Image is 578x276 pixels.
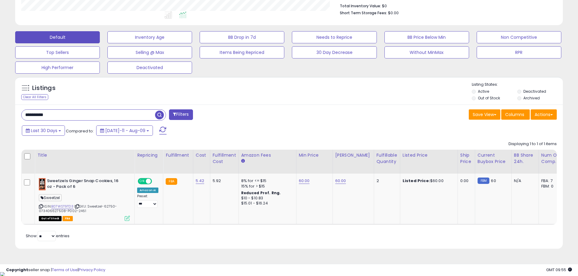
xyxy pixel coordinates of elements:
div: seller snap | | [6,267,105,273]
span: Sweetzel [39,194,62,201]
div: Min Price [299,152,330,158]
label: Active [478,89,489,94]
div: $10 - $10.83 [241,196,292,201]
button: Actions [531,109,557,120]
b: Short Term Storage Fees: [340,10,387,15]
button: Columns [501,109,530,120]
label: Out of Stock [478,95,500,101]
img: 41LqidS7z8L._SL40_.jpg [39,178,46,190]
button: High Performer [15,62,100,74]
div: Title [37,152,132,158]
div: Listed Price [403,152,455,158]
span: Last 30 Days [31,128,57,134]
div: Clear All Filters [21,94,48,100]
div: ASIN: [39,178,130,220]
button: RPR [477,46,561,58]
span: | SKU: Sweetzel-62750-073406627508-P002-2461 [39,204,117,213]
span: ON [138,179,146,184]
button: Items Being Repriced [200,46,284,58]
b: Total Inventory Value: [340,3,381,8]
button: Deactivated [107,62,192,74]
div: $60.00 [403,178,453,184]
span: All listings that are currently out of stock and unavailable for purchase on Amazon [39,216,62,221]
div: Num of Comp. [541,152,563,165]
div: Current Buybox Price [478,152,509,165]
span: [DATE]-11 - Aug-09 [105,128,145,134]
h5: Listings [32,84,56,92]
div: 5.92 [213,178,234,184]
label: Archived [523,95,540,101]
div: 15% for > $15 [241,184,292,189]
span: $0.00 [388,10,399,16]
button: Inventory Age [107,31,192,43]
div: Preset: [137,194,158,208]
div: 8% for <= $15 [241,178,292,184]
small: FBA [166,178,177,185]
span: Show: entries [26,233,69,239]
button: Non Competitive [477,31,561,43]
button: BB Drop in 7d [200,31,284,43]
span: Compared to: [66,128,94,134]
div: Amazon AI [137,188,158,193]
div: Ship Price [460,152,472,165]
li: $0 [340,2,552,9]
a: 60.00 [299,178,310,184]
a: Terms of Use [52,267,78,273]
div: FBA: 7 [541,178,561,184]
div: Fulfillment Cost [213,152,236,165]
span: 60 [491,178,496,184]
button: Top Sellers [15,46,100,58]
strong: Copyright [6,267,28,273]
div: Amazon Fees [241,152,294,158]
button: Without MinMax [384,46,469,58]
b: Reduced Prof. Rng. [241,190,281,195]
div: Cost [196,152,208,158]
span: Columns [505,111,524,118]
div: $15.01 - $16.24 [241,201,292,206]
b: Sweetzels Ginger Snap Cookies, 16 oz - Pack of 6 [47,178,121,191]
b: Listed Price: [403,178,430,184]
div: 2 [377,178,395,184]
a: B07WST9TD3 [51,204,73,209]
a: Privacy Policy [79,267,105,273]
small: Amazon Fees. [241,158,245,164]
button: Default [15,31,100,43]
p: Listing States: [472,82,563,88]
div: 0.00 [460,178,470,184]
div: Displaying 1 to 1 of 1 items [509,141,557,147]
div: Repricing [137,152,161,158]
button: Filters [169,109,193,120]
button: [DATE]-11 - Aug-09 [96,125,153,136]
button: Last 30 Days [22,125,65,136]
span: FBA [63,216,73,221]
small: FBM [478,178,489,184]
button: Save View [469,109,500,120]
a: 60.00 [335,178,346,184]
span: 2025-09-9 09:55 GMT [546,267,572,273]
div: Fulfillment [166,152,190,158]
div: BB Share 24h. [514,152,536,165]
label: Deactivated [523,89,546,94]
a: 5.42 [196,178,204,184]
span: OFF [151,179,161,184]
button: BB Price Below Min [384,31,469,43]
div: N/A [514,178,534,184]
div: [PERSON_NAME] [335,152,371,158]
button: 30 Day Decrease [292,46,377,58]
button: Needs to Reprice [292,31,377,43]
button: Selling @ Max [107,46,192,58]
div: FBM: 0 [541,184,561,189]
div: Fulfillable Quantity [377,152,397,165]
